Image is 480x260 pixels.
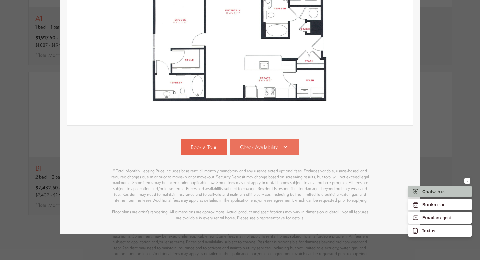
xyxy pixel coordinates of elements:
p: * Total Monthly Leasing Price includes base rent, all monthly mandatory and any user-selected opt... [109,168,371,221]
a: Book a Tour [181,139,227,155]
span: Book a Tour [191,143,216,151]
a: Check Availability [230,139,300,155]
span: Check Availability [240,143,278,151]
